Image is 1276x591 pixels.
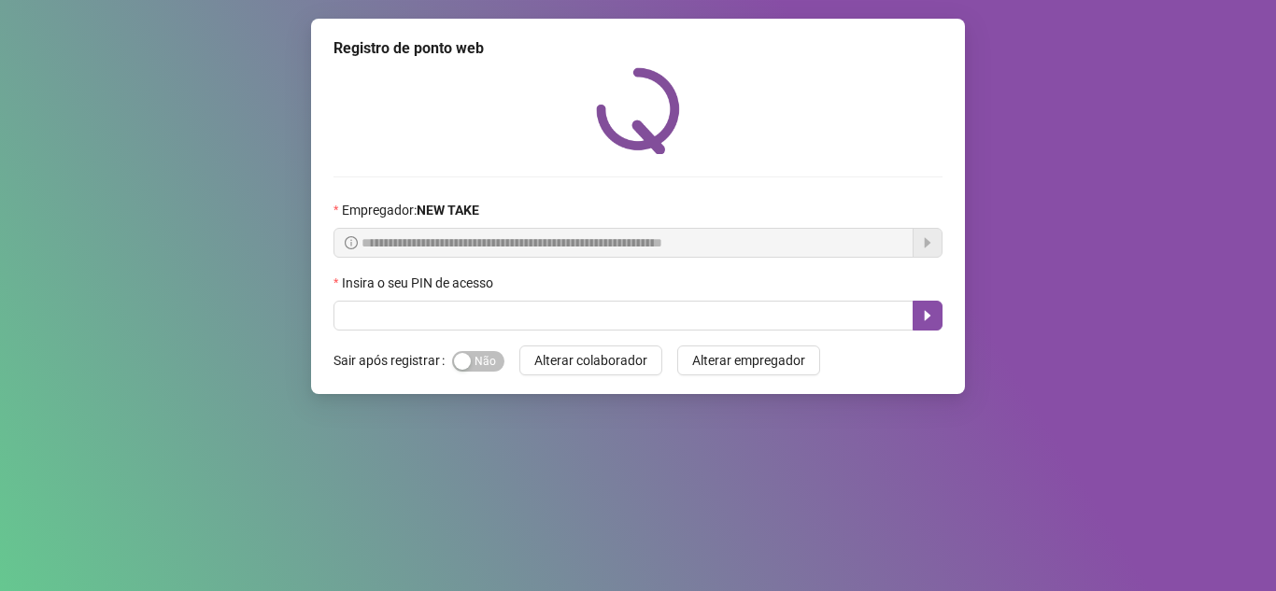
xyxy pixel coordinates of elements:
[345,236,358,249] span: info-circle
[333,345,452,375] label: Sair após registrar
[692,350,805,371] span: Alterar empregador
[534,350,647,371] span: Alterar colaborador
[677,345,820,375] button: Alterar empregador
[333,273,505,293] label: Insira o seu PIN de acesso
[519,345,662,375] button: Alterar colaborador
[920,308,935,323] span: caret-right
[333,37,943,60] div: Registro de ponto web
[342,200,479,220] span: Empregador :
[417,203,479,218] strong: NEW TAKE
[596,67,680,154] img: QRPoint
